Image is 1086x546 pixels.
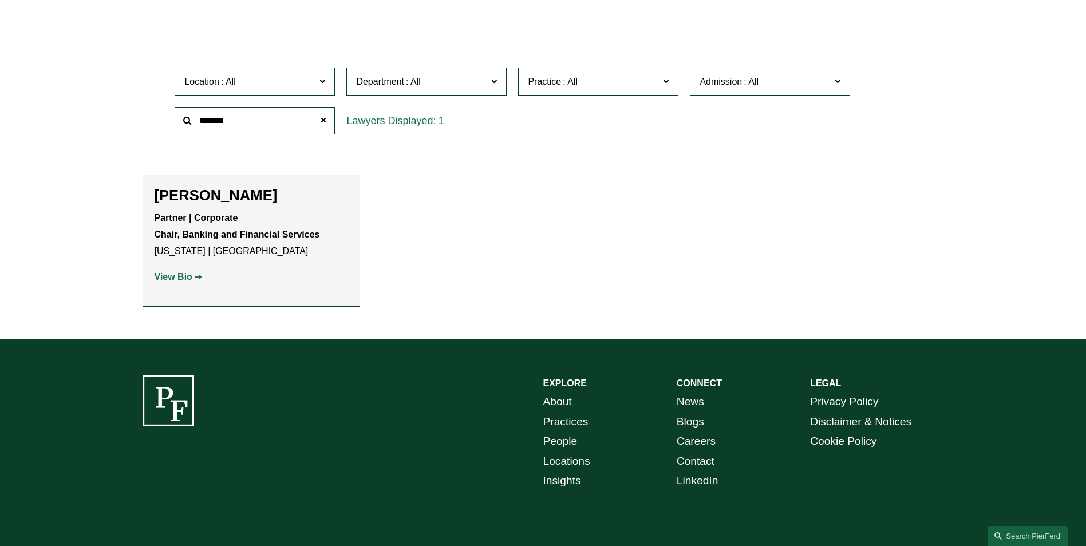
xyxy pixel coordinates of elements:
a: View Bio [155,272,203,282]
a: Search this site [988,526,1068,546]
a: Cookie Policy [810,432,876,452]
a: Locations [543,452,590,472]
p: [US_STATE] | [GEOGRAPHIC_DATA] [155,210,348,259]
strong: View Bio [155,272,192,282]
strong: EXPLORE [543,378,587,388]
h2: [PERSON_NAME] [155,187,348,204]
a: Privacy Policy [810,392,878,412]
a: Blogs [677,412,704,432]
strong: CONNECT [677,378,722,388]
strong: LEGAL [810,378,841,388]
a: LinkedIn [677,471,718,491]
a: People [543,432,578,452]
strong: Partner | Corporate Chair, Banking and Financial Services [155,213,320,239]
span: Department [356,77,404,86]
span: Practice [528,77,561,86]
span: Location [184,77,219,86]
span: 1 [438,115,444,126]
a: Disclaimer & Notices [810,412,911,432]
a: Careers [677,432,716,452]
a: News [677,392,704,412]
a: Practices [543,412,589,432]
a: Insights [543,471,581,491]
a: Contact [677,452,714,472]
a: About [543,392,572,412]
span: Admission [700,77,742,86]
